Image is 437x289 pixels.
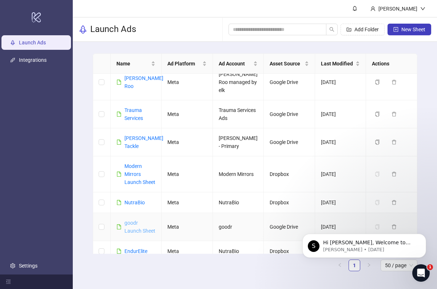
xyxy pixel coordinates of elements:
span: file [116,249,122,254]
span: user [370,6,376,11]
span: Add Folder [354,27,379,32]
td: Google Drive [264,128,315,156]
th: Last Modified [315,54,366,74]
span: file [116,172,122,177]
span: delete [392,80,397,85]
h3: Launch Ads [90,24,136,35]
td: Google Drive [264,213,315,241]
td: [DATE] [315,213,366,241]
td: Meta [162,192,213,213]
span: file [116,80,122,85]
td: [DATE] [315,156,366,192]
td: [DATE] [315,128,366,156]
span: folder-add [346,27,351,32]
span: plus-square [393,27,398,32]
td: [DATE] [315,64,366,100]
td: Google Drive [264,100,315,128]
td: [DATE] [315,192,366,213]
span: Ad Account [219,60,252,68]
a: Modern Mirrors Launch Sheet [124,163,155,185]
button: Add Folder [341,24,385,35]
span: file [116,112,122,117]
td: [DATE] [315,100,366,128]
span: copy [375,80,380,85]
span: delete [392,140,397,145]
td: Trauma Services Ads [213,100,264,128]
a: EndurElite [124,248,147,254]
td: Meta [162,128,213,156]
span: Ad Platform [167,60,201,68]
td: goodr [213,213,264,241]
span: 1 [427,264,433,270]
span: bell [352,6,357,11]
span: Name [116,60,150,68]
td: Meta [162,241,213,262]
a: [PERSON_NAME] Tackle [124,135,163,149]
a: Launch Ads [19,40,46,45]
td: NutraBio [213,192,264,213]
td: Dropbox [264,241,315,262]
td: Meta [162,213,213,241]
span: Asset Source [270,60,303,68]
td: Modern Mirrors [213,156,264,192]
span: Last Modified [321,60,354,68]
a: Settings [19,263,37,269]
span: delete [392,200,397,205]
span: delete [392,172,397,177]
a: NutraBio [124,200,145,205]
span: search [329,27,334,32]
td: [PERSON_NAME] - Primary [213,128,264,156]
span: file [116,200,122,205]
a: [PERSON_NAME] Roo [124,75,163,89]
span: menu-fold [6,279,11,284]
td: Meta [162,64,213,100]
td: Meta [162,100,213,128]
a: Integrations [19,57,47,63]
span: rocket [79,25,87,34]
td: Dropbox [264,156,315,192]
th: Name [111,54,162,74]
span: delete [392,112,397,117]
span: file [116,140,122,145]
button: The sheet needs to be migrated before it can be duplicated. Please open the sheet to migrate it. [372,170,386,178]
span: copy [375,140,380,145]
th: Actions [366,54,417,74]
button: The sheet needs to be migrated before it can be duplicated. Please open the sheet to migrate it. [372,198,386,207]
th: Ad Account [213,54,264,74]
span: file [116,224,122,229]
td: Meta [162,156,213,192]
span: down [420,6,425,11]
th: Asset Source [264,54,315,74]
a: goodr Launch Sheet [124,220,155,234]
td: [PERSON_NAME] Roo managed by elk [213,64,264,100]
div: [PERSON_NAME] [376,5,420,13]
span: copy [375,112,380,117]
td: Google Drive [264,64,315,100]
button: New Sheet [388,24,431,35]
span: New Sheet [401,27,425,32]
iframe: Intercom live chat [412,264,430,282]
td: NutraBio [213,241,264,262]
a: Trauma Services [124,107,143,121]
td: Dropbox [264,192,315,213]
th: Ad Platform [162,54,213,74]
iframe: Intercom notifications message [291,218,437,269]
